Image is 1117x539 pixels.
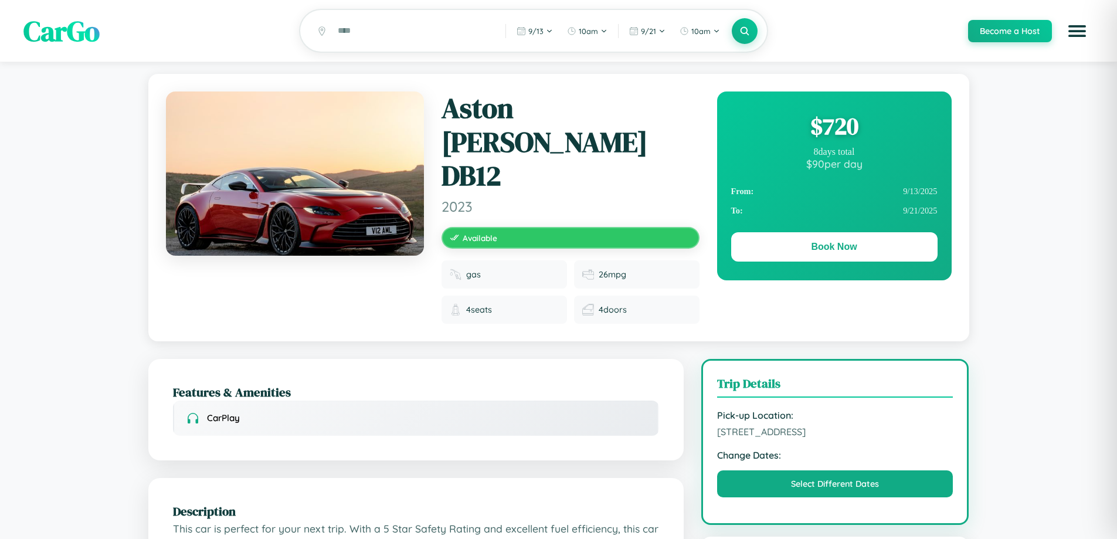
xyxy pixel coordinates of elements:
span: 4 seats [466,304,492,315]
span: 10am [691,26,711,36]
span: [STREET_ADDRESS] [717,426,953,438]
button: 10am [561,22,613,40]
span: 2023 [442,198,700,215]
span: 26 mpg [599,269,626,280]
div: 9 / 21 / 2025 [731,201,938,221]
button: 10am [674,22,726,40]
span: CarPlay [207,412,240,423]
img: Fuel efficiency [582,269,594,280]
strong: From: [731,187,754,196]
h2: Description [173,503,659,520]
span: CarGo [23,12,100,50]
strong: To: [731,206,743,216]
img: Aston Martin DB12 2023 [166,91,424,256]
strong: Change Dates: [717,449,953,461]
img: Seats [450,304,461,316]
div: $ 720 [731,110,938,142]
span: 9 / 21 [641,26,656,36]
div: $ 90 per day [731,157,938,170]
button: Select Different Dates [717,470,953,497]
div: 8 days total [731,147,938,157]
img: Doors [582,304,594,316]
strong: Pick-up Location: [717,409,953,421]
div: 9 / 13 / 2025 [731,182,938,201]
button: Open menu [1061,15,1094,48]
h3: Trip Details [717,375,953,398]
h2: Features & Amenities [173,384,659,401]
button: Become a Host [968,20,1052,42]
span: gas [466,269,481,280]
span: Available [463,233,497,243]
img: Fuel type [450,269,461,280]
button: 9/21 [623,22,671,40]
button: 9/13 [511,22,559,40]
span: 4 doors [599,304,627,315]
button: Book Now [731,232,938,262]
span: 9 / 13 [528,26,544,36]
span: 10am [579,26,598,36]
h1: Aston [PERSON_NAME] DB12 [442,91,700,193]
